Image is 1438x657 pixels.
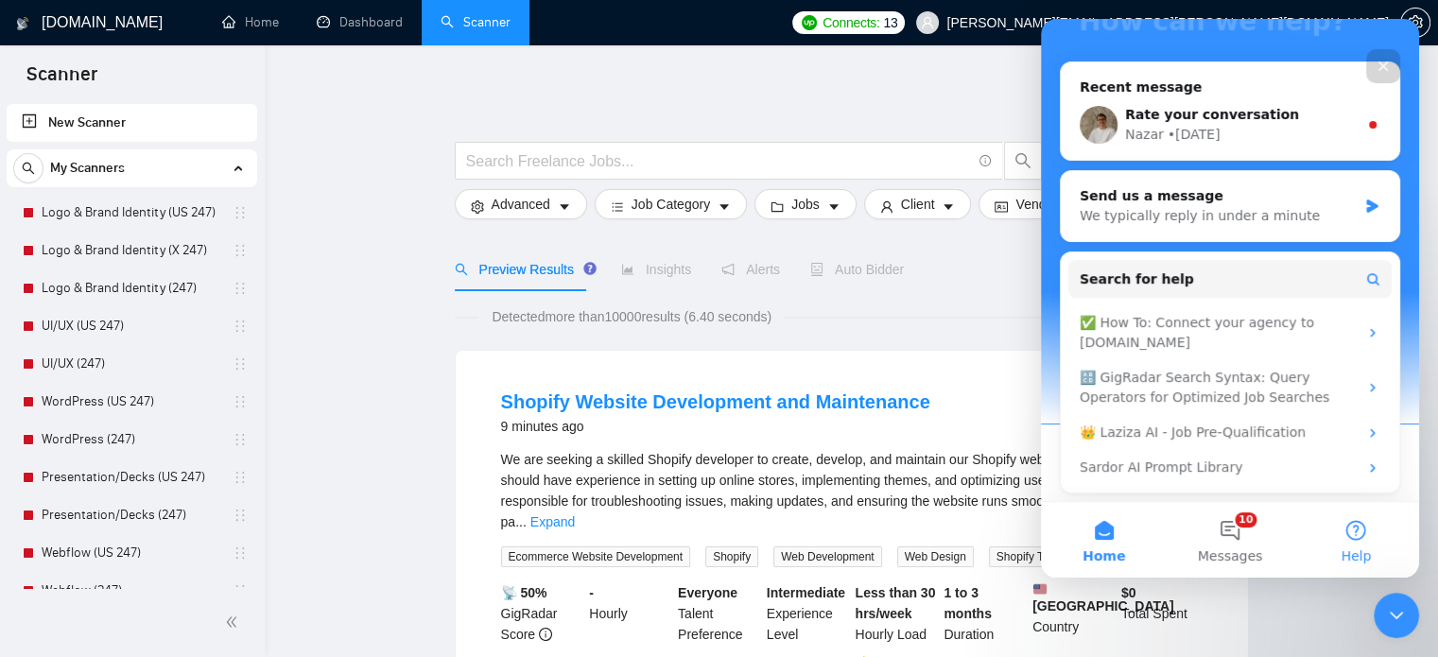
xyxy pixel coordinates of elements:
[718,199,731,214] span: caret-down
[50,149,125,187] span: My Scanners
[13,153,43,183] button: search
[233,432,248,447] span: holder
[455,263,468,276] span: search
[27,431,351,466] div: Sardor AI Prompt Library
[27,396,351,431] div: 👑 Laziza AI - Job Pre-Qualification
[27,241,351,279] button: Search for help
[42,572,221,610] a: Webflow (247)
[233,243,248,258] span: holder
[823,12,879,33] span: Connects:
[1401,15,1429,30] span: setting
[1004,142,1042,180] button: search
[84,88,258,103] span: Rate your conversation
[501,452,1188,529] span: We are seeking a skilled Shopify developer to create, develop, and maintain our Shopify website. ...
[1400,15,1430,30] a: setting
[39,404,317,424] div: 👑 Laziza AI - Job Pre-Qualification
[940,582,1029,645] div: Duration
[233,470,248,485] span: holder
[497,582,586,645] div: GigRadar Score
[7,104,257,142] li: New Scanner
[252,483,378,559] button: Help
[39,187,316,207] div: We typically reply in under a minute
[14,162,43,175] span: search
[1015,194,1057,215] span: Vendor
[27,341,351,396] div: 🔠 GigRadar Search Syntax: Query Operators for Optimized Job Searches
[127,106,180,126] div: • [DATE]
[492,194,550,215] span: Advanced
[827,199,840,214] span: caret-down
[515,514,527,529] span: ...
[157,530,222,544] span: Messages
[233,281,248,296] span: holder
[1032,582,1174,614] b: [GEOGRAPHIC_DATA]
[42,496,221,534] a: Presentation/Decks (247)
[455,189,587,219] button: settingAdvancedcaret-down
[802,15,817,30] img: upwork-logo.png
[233,545,248,561] span: holder
[773,546,882,567] span: Web Development
[979,155,992,167] span: info-circle
[880,199,893,214] span: user
[1117,582,1206,645] div: Total Spent
[501,391,930,412] a: Shopify Website Development and Maintenance
[558,199,571,214] span: caret-down
[19,151,359,223] div: Send us a messageWe typically reply in under a minute
[39,294,317,334] div: ✅ How To: Connect your agency to [DOMAIN_NAME]
[233,319,248,334] span: holder
[595,189,747,219] button: barsJob Categorycaret-down
[995,199,1008,214] span: idcard
[1121,585,1136,600] b: $ 0
[233,356,248,372] span: holder
[864,189,972,219] button: userClientcaret-down
[721,263,735,276] span: notification
[632,194,710,215] span: Job Category
[42,232,221,269] a: Logo & Brand Identity (X 247)
[530,514,575,529] a: Expand
[126,483,251,559] button: Messages
[317,14,403,30] a: dashboardDashboard
[883,12,897,33] span: 13
[84,106,123,126] div: Nazar
[810,262,904,277] span: Auto Bidder
[222,14,279,30] a: homeHome
[11,61,113,100] span: Scanner
[942,199,955,214] span: caret-down
[901,194,935,215] span: Client
[754,189,857,219] button: folderJobscaret-down
[810,263,823,276] span: robot
[233,205,248,220] span: holder
[42,194,221,232] a: Logo & Brand Identity (US 247)
[42,307,221,345] a: UI/UX (US 247)
[478,306,785,327] span: Detected more than 10000 results (6.40 seconds)
[233,394,248,409] span: holder
[1033,582,1047,596] img: 🇺🇸
[39,167,316,187] div: Send us a message
[39,349,317,389] div: 🔠 GigRadar Search Syntax: Query Operators for Optimized Job Searches
[39,439,317,458] div: Sardor AI Prompt Library
[300,530,330,544] span: Help
[471,199,484,214] span: setting
[589,585,594,600] b: -
[225,613,244,631] span: double-left
[42,269,221,307] a: Logo & Brand Identity (247)
[539,628,552,641] span: info-circle
[501,449,1203,532] div: We are seeking a skilled Shopify developer to create, develop, and maintain our Shopify website. ...
[441,14,511,30] a: searchScanner
[501,546,691,567] span: Ecommerce Website Development
[989,546,1097,567] span: Shopify Templates
[501,585,547,600] b: 📡 50%
[856,585,936,621] b: Less than 30 hrs/week
[22,104,242,142] a: New Scanner
[39,251,153,270] span: Search for help
[39,87,77,125] img: Profile image for Nazar
[944,585,992,621] b: 1 to 3 months
[42,383,221,421] a: WordPress (US 247)
[678,585,737,600] b: Everyone
[621,262,691,277] span: Insights
[27,286,351,341] div: ✅ How To: Connect your agency to [DOMAIN_NAME]
[1005,152,1041,169] span: search
[42,458,221,496] a: Presentation/Decks (US 247)
[42,534,221,572] a: Webflow (US 247)
[233,583,248,598] span: holder
[16,9,29,39] img: logo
